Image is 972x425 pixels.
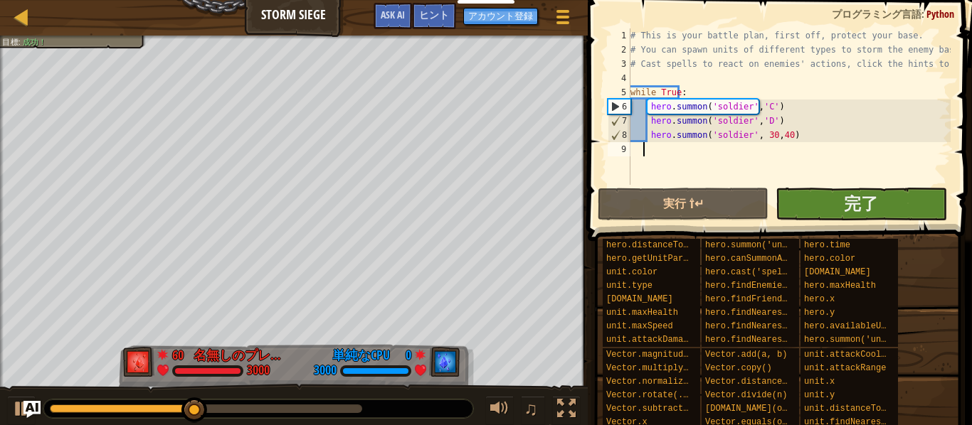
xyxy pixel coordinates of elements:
button: Ctrl + P: Play [7,396,36,425]
button: ♫ [521,396,545,425]
div: 単純なCPU [332,346,390,365]
div: 4 [608,71,630,85]
img: thang_avatar_frame.png [429,347,460,377]
span: hero.time [804,240,850,250]
span: hero.findEnemies() [705,281,798,291]
span: プログラミング言語 [832,7,921,21]
span: hero.color [804,254,855,264]
div: 8 [608,128,630,142]
span: 目標 [2,37,18,46]
span: hero.cast('spell', x, y) [705,267,828,277]
button: Ask AI [374,3,412,29]
span: [DOMAIN_NAME](other) [705,404,808,414]
span: hero.summon('unit', 'A') [804,335,927,345]
button: ゲームメニューを見る [545,3,581,36]
span: Vector.divide(n) [705,390,787,400]
div: 名無しのプレイヤー [194,346,286,365]
span: hero.findNearestEnemy() [705,308,823,318]
span: Vector.rotate(...) [606,390,699,400]
div: 2 [608,43,630,57]
span: hero.findNearestFriend() [705,321,828,331]
span: : [921,7,926,21]
button: 完了 [776,188,946,220]
span: Vector.add(a, b) [705,350,787,360]
span: hero.findFriends() [705,294,798,304]
div: 60 [172,346,186,359]
span: unit.color [606,267,657,277]
span: hero.maxHealth [804,281,876,291]
div: 5 [608,85,630,99]
div: 3000 [247,365,270,377]
span: Vector.distance(other) [705,377,818,387]
img: thang_avatar_frame.png [123,347,154,377]
span: unit.maxHealth [606,308,678,318]
div: 9 [608,142,630,156]
span: hero.distanceTo(target) [606,240,724,250]
span: hero.getUnitParameters("unit") [606,254,760,264]
span: hero.summon('unit', x, y) [705,240,833,250]
span: ヒント [419,8,449,21]
span: hero.findNearest(objects) [705,335,833,345]
span: [DOMAIN_NAME] [606,294,673,304]
span: 成功！ [23,37,47,46]
span: Python [926,7,954,21]
span: Ask AI [381,8,405,21]
span: unit.distanceTo(target) [804,404,922,414]
button: Ask AI [23,401,41,418]
span: unit.type [606,281,653,291]
div: 3000 [314,365,337,377]
span: unit.attackRange [804,363,886,373]
span: hero.y [804,308,835,318]
span: unit.attackDamage [606,335,693,345]
span: unit.y [804,390,835,400]
div: 7 [608,114,630,128]
div: 0 [397,346,411,359]
div: 6 [608,99,630,114]
span: unit.maxSpeed [606,321,673,331]
span: unit.x [804,377,835,387]
span: Vector.magnitude() [606,350,699,360]
button: 実行 ⇧↵ [598,188,768,220]
span: Vector.subtract(a, b) [606,404,714,414]
button: 音量を調整する [485,396,514,425]
span: Vector.normalize() [606,377,699,387]
span: hero.availableUnits [804,321,902,331]
span: Vector.multiply(n) [606,363,699,373]
span: : [19,37,23,46]
button: アカウント登録 [463,8,538,25]
span: hero.x [804,294,835,304]
span: 完了 [844,192,878,215]
div: 1 [608,28,630,43]
button: Toggle fullscreen [552,396,581,425]
span: Vector.copy() [705,363,772,373]
span: ♫ [524,398,538,419]
div: 3 [608,57,630,71]
span: [DOMAIN_NAME] [804,267,871,277]
span: hero.canSummonAt(x, y) [705,254,818,264]
span: unit.attackCooldown [804,350,902,360]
